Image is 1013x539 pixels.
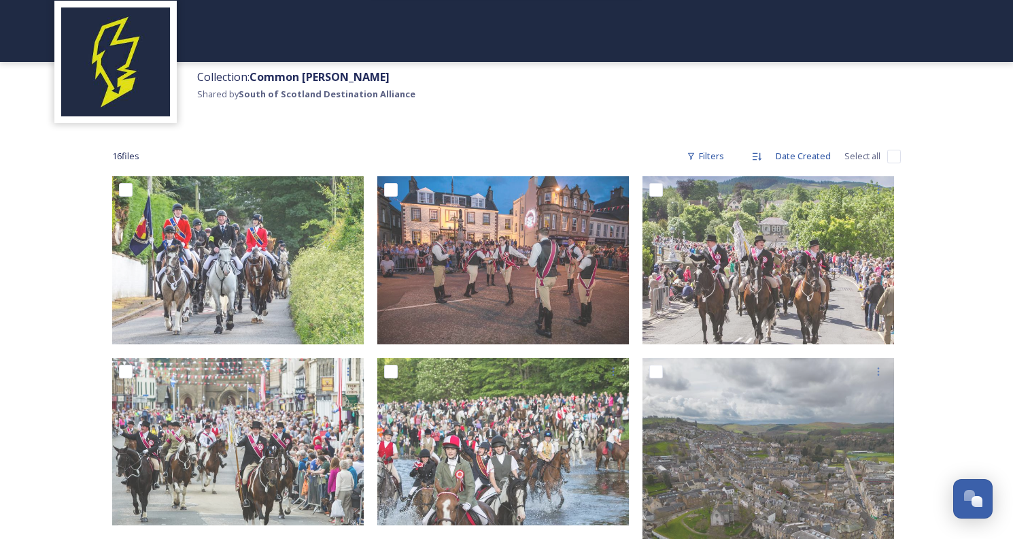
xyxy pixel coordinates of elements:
[680,143,731,169] div: Filters
[377,358,629,526] img: 53076874242_6cc2e366e4_o-Ian%20Linton%20Photography%20%7C%20Go%20Tweed%20Valley.jpg
[112,176,364,344] img: 1000051510.jpg
[642,176,894,344] img: 53077643099_a4393d662d_o-Ian%20Linton%20Photography%20%7C%20Go%20Tweed%20Valley.jpg
[377,176,629,344] img: 53077945248_1a12507c08_o-Ian%20Linton%20Photography%20%7C%20Go%20Tweed%20Valley.jpg
[250,69,390,84] strong: Common [PERSON_NAME]
[112,358,364,526] img: 53077643264_02da29c241_o-Ian%20Linton%20Photography%20%7C%20Go%20Tweed%20Valley.jpg
[197,69,390,84] span: Collection:
[769,143,838,169] div: Date Created
[844,150,880,163] span: Select all
[953,479,993,519] button: Open Chat
[112,150,139,163] span: 16 file s
[239,88,415,100] strong: South of Scotland Destination Alliance
[197,88,415,100] span: Shared by
[61,7,170,116] img: images.jpeg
